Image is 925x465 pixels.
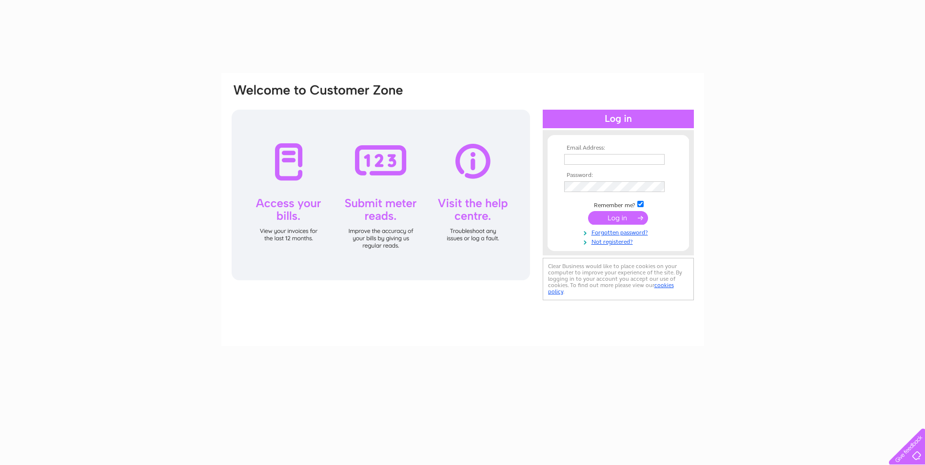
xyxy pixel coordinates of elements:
[562,199,675,209] td: Remember me?
[548,282,674,295] a: cookies policy
[588,211,648,225] input: Submit
[543,258,694,300] div: Clear Business would like to place cookies on your computer to improve your experience of the sit...
[562,145,675,152] th: Email Address:
[564,236,675,246] a: Not registered?
[562,172,675,179] th: Password:
[564,227,675,236] a: Forgotten password?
